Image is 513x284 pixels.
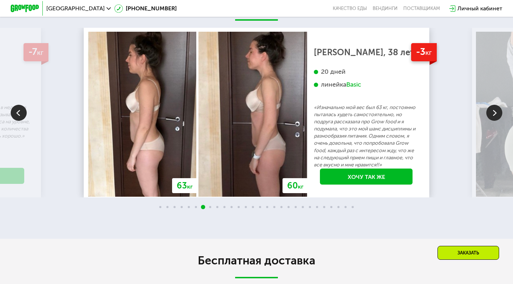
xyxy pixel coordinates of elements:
[314,104,419,168] p: «Изначально мой вес был 63 кг, постоянно пыталась худеть самостоятельно, но подруга рассказала пр...
[314,68,419,76] div: 20 дней
[24,43,48,61] div: -7
[373,6,398,11] a: Вендинги
[298,183,304,190] span: кг
[314,49,419,56] div: [PERSON_NAME], 38 лет
[283,178,308,193] div: 60
[11,105,27,121] img: Slide left
[57,253,456,268] h2: Бесплатная доставка
[314,81,419,89] div: линейка
[411,43,437,61] div: -3
[346,81,361,89] div: Basic
[114,4,177,13] a: [PHONE_NUMBER]
[37,48,43,57] span: кг
[486,105,502,121] img: Slide right
[425,48,432,57] span: кг
[46,6,105,11] span: [GEOGRAPHIC_DATA]
[403,6,440,11] div: поставщикам
[437,246,499,260] div: Заказать
[320,169,413,185] a: Хочу так же
[187,183,193,190] span: кг
[172,178,197,193] div: 63
[333,6,367,11] a: Качество еды
[457,4,502,13] div: Личный кабинет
